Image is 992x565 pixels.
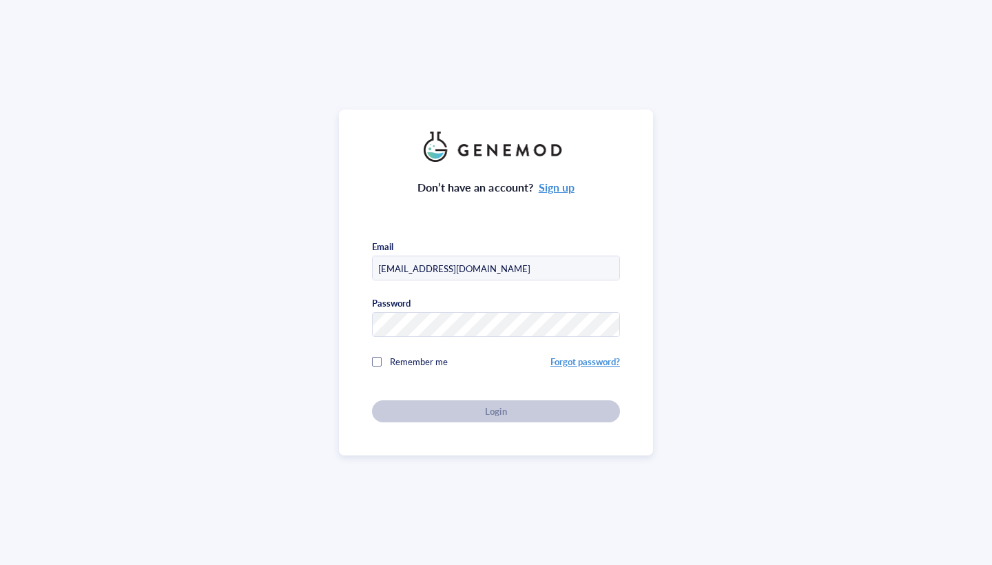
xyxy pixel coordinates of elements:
[417,178,575,196] div: Don’t have an account?
[372,297,411,309] div: Password
[550,355,620,368] a: Forgot password?
[539,179,575,195] a: Sign up
[424,132,568,162] img: genemod_logo_light-BcqUzbGq.png
[372,240,393,253] div: Email
[390,355,448,368] span: Remember me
